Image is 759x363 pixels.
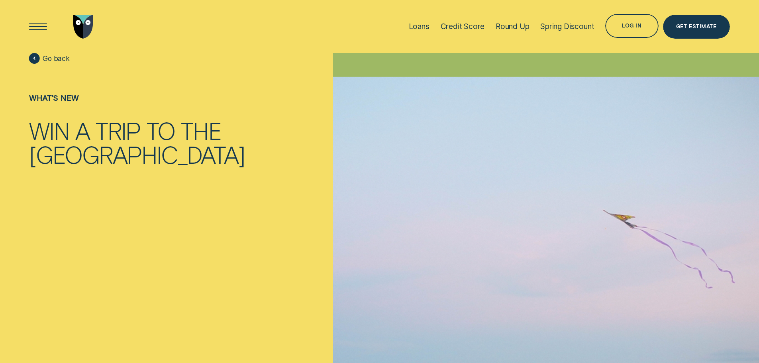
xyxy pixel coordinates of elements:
div: What's new [29,93,245,102]
div: Round Up [496,22,530,31]
div: the [181,118,221,142]
div: to [147,118,175,142]
button: Open Menu [26,15,50,39]
div: [GEOGRAPHIC_DATA] [29,142,245,166]
div: trip [96,118,141,142]
div: Spring Discount [540,22,594,31]
h1: Win a trip to the Maldives [29,118,245,166]
div: Win [29,118,69,142]
div: Credit Score [441,22,485,31]
span: Go back [43,54,70,63]
button: Log in [605,14,658,38]
div: a [75,118,90,142]
a: Go back [29,53,70,64]
div: Loans [409,22,430,31]
a: Get Estimate [663,15,730,39]
img: Wisr [73,15,93,39]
